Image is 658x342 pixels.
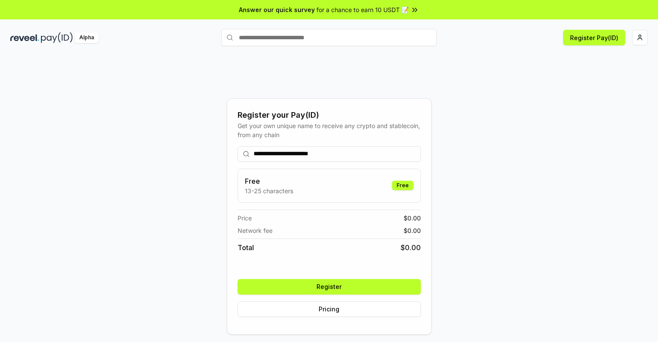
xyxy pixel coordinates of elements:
[316,5,409,14] span: for a chance to earn 10 USDT 📝
[245,176,293,186] h3: Free
[245,186,293,195] p: 13-25 characters
[238,109,421,121] div: Register your Pay(ID)
[239,5,315,14] span: Answer our quick survey
[238,213,252,223] span: Price
[75,32,99,43] div: Alpha
[404,226,421,235] span: $ 0.00
[404,213,421,223] span: $ 0.00
[392,181,414,190] div: Free
[238,121,421,139] div: Get your own unique name to receive any crypto and stablecoin, from any chain
[10,32,39,43] img: reveel_dark
[563,30,625,45] button: Register Pay(ID)
[238,279,421,295] button: Register
[401,242,421,253] span: $ 0.00
[238,301,421,317] button: Pricing
[41,32,73,43] img: pay_id
[238,226,273,235] span: Network fee
[238,242,254,253] span: Total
